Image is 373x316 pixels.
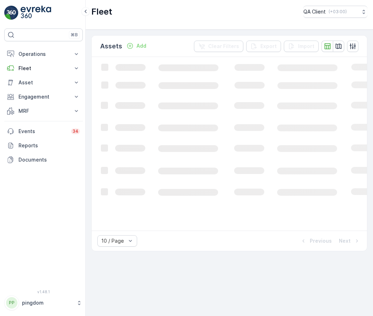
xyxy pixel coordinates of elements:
p: Asset [18,79,69,86]
img: logo [4,6,18,20]
p: Engagement [18,93,69,100]
p: QA Client [303,8,326,15]
button: Engagement [4,90,83,104]
button: Next [338,237,361,245]
button: Asset [4,75,83,90]
p: Next [339,237,351,244]
button: Fleet [4,61,83,75]
div: PP [6,297,17,309]
p: Clear Filters [208,43,239,50]
button: Import [284,41,319,52]
a: Documents [4,153,83,167]
button: Clear Filters [194,41,243,52]
button: Add [124,42,149,50]
p: Add [136,42,146,49]
button: MRF [4,104,83,118]
p: Export [260,43,277,50]
a: Reports [4,138,83,153]
p: Fleet [91,6,112,17]
p: Reports [18,142,80,149]
p: pingdom [22,299,73,306]
p: Events [18,128,67,135]
span: v 1.48.1 [4,290,83,294]
p: Fleet [18,65,69,72]
button: QA Client(+03:00) [303,6,367,18]
p: Documents [18,156,80,163]
button: Export [246,41,281,52]
p: Previous [310,237,332,244]
p: ⌘B [71,32,78,38]
button: Operations [4,47,83,61]
p: MRF [18,107,69,115]
p: 34 [72,128,79,134]
p: Assets [100,41,122,51]
a: Events34 [4,124,83,138]
button: PPpingdom [4,295,83,310]
button: Previous [299,237,333,245]
p: Operations [18,51,69,58]
p: ( +03:00 ) [329,9,347,15]
img: logo_light-DOdMpM7g.png [21,6,51,20]
p: Import [298,43,314,50]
